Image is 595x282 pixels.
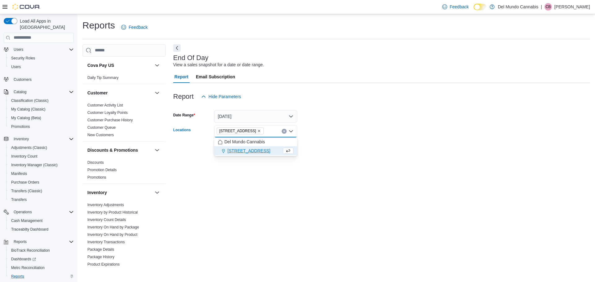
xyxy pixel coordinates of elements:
a: Adjustments (Classic) [9,144,50,151]
span: Promotions [9,123,74,130]
span: Hide Parameters [209,93,241,100]
span: Email Subscription [196,71,235,83]
span: Inventory [11,135,74,143]
span: Metrc Reconciliation [9,264,74,271]
a: Customer Purchase History [87,118,133,122]
a: Users [9,63,23,71]
button: Users [1,45,76,54]
div: Discounts & Promotions [82,159,166,184]
span: Inventory Transactions [87,240,125,245]
span: Load All Apps in [GEOGRAPHIC_DATA] [17,18,74,30]
label: Locations [173,128,191,132]
a: Customer Queue [87,125,116,130]
a: Security Roles [9,54,37,62]
a: Inventory On Hand by Package [87,225,139,229]
span: Purchase Orders [11,180,39,185]
span: Reports [11,238,74,245]
a: Reports [9,273,27,280]
span: Operations [11,208,74,216]
h3: End Of Day [173,54,209,62]
a: Purchase Orders [9,179,42,186]
a: Promotion Details [87,168,117,172]
span: Purchase Orders [9,179,74,186]
span: Customer Activity List [87,103,123,108]
span: Del Mundo Cannabis [224,139,265,145]
a: Daily Tip Summary [87,76,119,80]
h3: Report [173,93,194,100]
button: Customer [87,90,152,96]
span: Inventory Adjustments [87,202,124,207]
span: My Catalog (Beta) [11,115,41,120]
span: Manifests [11,171,27,176]
span: Customer Queue [87,125,116,130]
a: Metrc Reconciliation [9,264,47,271]
a: My Catalog (Beta) [9,114,44,122]
label: Date Range [173,113,195,118]
span: Transfers [9,196,74,203]
span: Cash Management [9,217,74,224]
button: Operations [1,208,76,216]
span: Reports [9,273,74,280]
button: Close list of options [289,129,293,134]
button: Inventory [153,189,161,196]
h3: Discounts & Promotions [87,147,138,153]
span: Transfers (Classic) [9,187,74,195]
button: Inventory Count [6,152,76,161]
span: Adjustments (Classic) [11,145,47,150]
a: Dashboards [9,255,38,263]
span: Security Roles [9,54,74,62]
button: Transfers (Classic) [6,187,76,195]
a: New Customers [87,133,114,137]
span: Reports [14,239,27,244]
span: Daily Tip Summary [87,75,119,80]
button: Discounts & Promotions [87,147,152,153]
a: Discounts [87,160,104,165]
button: Transfers [6,195,76,204]
div: Choose from the following options [214,137,297,155]
button: Customers [1,75,76,84]
span: Manifests [9,170,74,177]
button: Manifests [6,169,76,178]
span: Product Expirations [87,262,120,267]
button: Cash Management [6,216,76,225]
button: Reports [11,238,29,245]
a: Transfers [9,196,29,203]
button: BioTrack Reconciliation [6,246,76,255]
p: Del Mundo Cannabis [498,3,538,11]
span: CB [546,3,551,11]
span: Report [174,71,188,83]
span: Traceabilty Dashboard [11,227,48,232]
span: Operations [14,210,32,215]
span: Adjustments (Classic) [9,144,74,151]
a: Promotions [87,175,106,180]
span: Users [11,46,74,53]
span: Cash Management [11,218,42,223]
a: Inventory by Product Historical [87,210,138,215]
span: Promotion Details [87,167,117,172]
span: Promotions [11,124,30,129]
span: Discounts [87,160,104,165]
p: [PERSON_NAME] [554,3,590,11]
span: Metrc Reconciliation [11,265,45,270]
div: Customer [82,102,166,141]
span: Traceabilty Dashboard [9,226,74,233]
a: Feedback [440,1,471,13]
span: Classification (Classic) [11,98,49,103]
button: My Catalog (Classic) [6,105,76,114]
button: Traceabilty Dashboard [6,225,76,234]
button: Metrc Reconciliation [6,263,76,272]
input: Dark Mode [474,4,487,10]
button: Security Roles [6,54,76,63]
a: Dashboards [6,255,76,263]
a: Manifests [9,170,29,177]
button: Catalog [1,88,76,96]
span: Inventory Count [9,153,74,160]
span: Inventory Count Details [87,217,126,222]
button: Promotions [6,122,76,131]
span: BioTrack Reconciliation [11,248,50,253]
button: Hide Parameters [199,90,244,103]
span: BioTrack Reconciliation [9,247,74,254]
span: Package Details [87,247,114,252]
